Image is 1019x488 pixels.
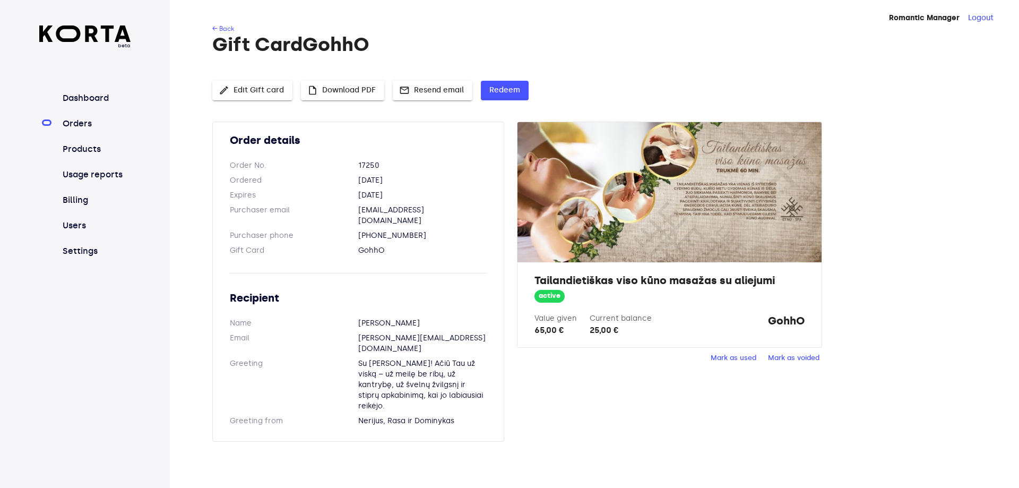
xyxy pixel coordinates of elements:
[230,205,358,226] dt: Purchaser email
[221,84,284,97] span: Edit Gift card
[309,84,376,97] span: Download PDF
[590,314,652,323] label: Current balance
[61,143,131,156] a: Products
[358,333,487,354] dd: [PERSON_NAME][EMAIL_ADDRESS][DOMAIN_NAME]
[230,230,358,241] dt: Purchaser phone
[301,81,384,100] button: Download PDF
[39,25,131,49] a: beta
[230,290,487,305] h2: Recipient
[212,25,234,32] a: ← Back
[230,416,358,426] dt: Greeting from
[768,313,805,337] strong: GohhO
[358,190,487,201] dd: [DATE]
[230,160,358,171] dt: Order No.
[61,92,131,105] a: Dashboard
[230,190,358,201] dt: Expires
[39,25,131,42] img: Korta
[307,85,318,96] span: insert_drive_file
[358,230,487,241] dd: [PHONE_NUMBER]
[358,245,487,256] dd: GohhO
[590,324,652,337] div: 25,00 €
[230,133,487,148] h2: Order details
[534,324,577,337] div: 65,00 €
[401,84,464,97] span: Resend email
[358,358,487,412] dd: Su [PERSON_NAME]! Ačiū Tau už viską – už meilę be ribų, už kantrybę, už švelnų žvilgsnį ir stiprų...
[534,273,804,288] h2: Tailandietiškas viso kūno masažas su aliejumi
[219,85,229,96] span: edit
[399,85,410,96] span: mail
[489,84,520,97] span: Redeem
[61,117,131,130] a: Orders
[61,219,131,232] a: Users
[889,13,960,22] strong: Romantic Manager
[358,175,487,186] dd: [DATE]
[230,175,358,186] dt: Ordered
[968,13,994,23] button: Logout
[765,350,822,366] button: Mark as voided
[768,352,819,364] span: Mark as voided
[230,333,358,354] dt: Email
[230,358,358,412] dt: Greeting
[481,81,529,100] button: Redeem
[708,350,759,366] button: Mark as used
[212,81,292,100] button: Edit Gift card
[358,160,487,171] dd: 17250
[358,416,487,426] dd: Nerijus, Rasa ir Dominykas
[212,34,974,55] h1: Gift Card GohhO
[534,314,577,323] label: Value given
[61,168,131,181] a: Usage reports
[61,245,131,258] a: Settings
[61,194,131,207] a: Billing
[711,352,756,364] span: Mark as used
[230,318,358,329] dt: Name
[358,205,487,226] dd: [EMAIL_ADDRESS][DOMAIN_NAME]
[212,84,292,93] a: Edit Gift card
[230,245,358,256] dt: Gift Card
[534,291,565,301] span: active
[39,42,131,49] span: beta
[393,81,472,100] button: Resend email
[358,318,487,329] dd: [PERSON_NAME]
